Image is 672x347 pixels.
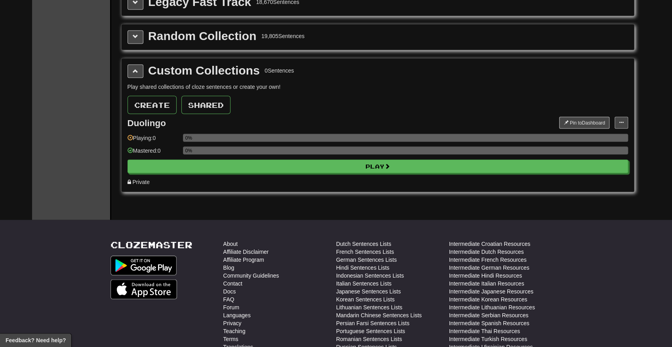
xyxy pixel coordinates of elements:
a: Korean Sentences Lists [336,295,395,303]
img: Get it on App Store [110,279,177,299]
div: Custom Collections [148,64,260,76]
button: Shared [181,96,230,114]
a: Hindi Sentences Lists [336,263,390,271]
div: Private [128,178,628,186]
a: About [223,240,238,247]
div: Random Collection [148,30,256,42]
a: Romanian Sentences Lists [336,335,402,343]
a: Mandarin Chinese Sentences Lists [336,311,422,319]
a: Clozemaster [110,240,192,249]
button: Create [128,96,177,114]
button: Play [128,159,628,173]
div: 19,805 Sentences [261,32,305,40]
a: Privacy [223,319,242,327]
div: Duolingo [128,118,166,128]
a: Intermediate Turkish Resources [449,335,527,343]
a: Languages [223,311,251,319]
a: Indonesian Sentences Lists [336,271,404,279]
a: Intermediate French Resources [449,255,527,263]
a: Intermediate Italian Resources [449,279,524,287]
a: Teaching [223,327,246,335]
button: Pin toDashboard [559,117,609,128]
a: Intermediate Croatian Resources [449,240,530,247]
a: Intermediate Hindi Resources [449,271,522,279]
a: Community Guidelines [223,271,279,279]
a: Affiliate Disclaimer [223,247,269,255]
a: Italian Sentences Lists [336,279,392,287]
a: Intermediate Serbian Resources [449,311,529,319]
a: French Sentences Lists [336,247,394,255]
a: Intermediate Lithuanian Resources [449,303,535,311]
a: FAQ [223,295,234,303]
a: Terms [223,335,238,343]
a: Intermediate Japanese Resources [449,287,533,295]
a: Persian Farsi Sentences Lists [336,319,409,327]
div: 0 Sentences [265,66,294,74]
a: Portuguese Sentences Lists [336,327,405,335]
div: Playing: 0 [128,134,179,147]
a: Intermediate Spanish Resources [449,319,529,327]
a: German Sentences Lists [336,255,397,263]
img: Get it on Google Play [110,255,177,275]
a: Intermediate German Resources [449,263,529,271]
div: Mastered: 0 [128,146,179,159]
a: Intermediate Korean Resources [449,295,527,303]
a: Blog [223,263,234,271]
a: Affiliate Program [223,255,264,263]
a: Intermediate Thai Resources [449,327,520,335]
a: Docs [223,287,236,295]
a: Lithuanian Sentences Lists [336,303,402,311]
a: Japanese Sentences Lists [336,287,401,295]
p: Play shared collections of cloze sentences or create your own! [128,82,628,90]
a: Intermediate Dutch Resources [449,247,524,255]
a: Dutch Sentences Lists [336,240,391,247]
a: Contact [223,279,242,287]
span: Open feedback widget [6,336,66,344]
a: Forum [223,303,239,311]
